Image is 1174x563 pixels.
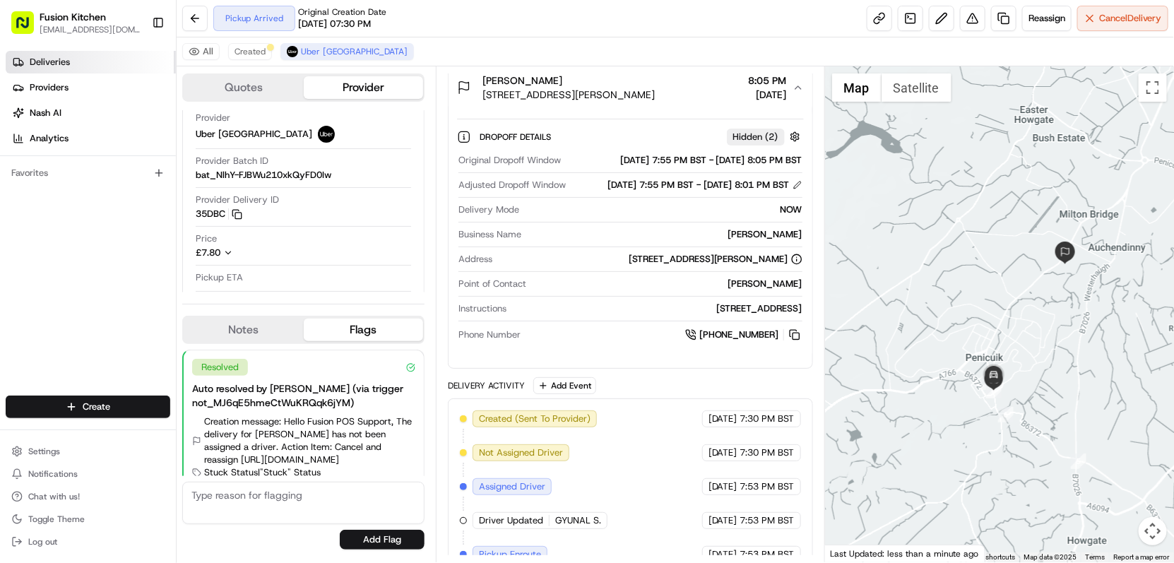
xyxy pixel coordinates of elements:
a: Analytics [6,127,176,150]
button: Toggle fullscreen view [1139,73,1167,102]
p: Welcome 👋 [14,57,257,79]
span: Fusion Kitchen [40,10,106,24]
span: 7:53 PM BST [740,514,795,527]
button: Provider [304,76,424,99]
span: Log out [28,536,57,547]
input: Clear [37,91,233,106]
img: Nash [14,14,42,42]
button: CancelDelivery [1077,6,1168,31]
span: 7:53 PM BST [740,480,795,493]
button: Start new chat [240,139,257,156]
button: [EMAIL_ADDRESS][DOMAIN_NAME] [40,24,141,35]
span: 7:53 PM BST [740,548,795,561]
span: [PERSON_NAME] [482,73,562,88]
a: Deliveries [6,51,176,73]
span: Not Assigned Driver [479,446,563,459]
img: Joana Marie Avellanoza [14,244,37,266]
div: Start new chat [64,135,232,149]
button: See all [219,181,257,198]
div: Favorites [6,162,170,184]
div: Last Updated: less than a minute ago [825,545,985,562]
button: Hidden (2) [727,128,804,146]
button: Settings [6,441,170,461]
span: [PERSON_NAME] [PERSON_NAME] [44,257,187,268]
span: Provider [196,112,230,124]
span: Dropoff Details [480,131,554,143]
span: Map data ©2025 [1024,553,1077,561]
span: [DATE] [708,413,737,425]
div: [STREET_ADDRESS][PERSON_NAME] [629,253,802,266]
span: Created [235,46,266,57]
button: Add Flag [340,530,425,550]
span: Creation message: Hello Fusion POS Support, The delivery for [PERSON_NAME] has not been assigned ... [204,415,415,466]
button: Add Event [533,377,596,394]
span: Created (Sent To Provider) [479,413,591,425]
span: Uber [GEOGRAPHIC_DATA] [196,128,312,141]
span: Instructions [458,302,506,315]
span: API Documentation [134,316,227,330]
button: All [182,43,220,60]
img: uber-new-logo.jpeg [287,46,298,57]
button: 35DBC [196,208,242,220]
span: GYUNAL S. [555,514,601,527]
img: 1736555255976-a54dd68f-1ca7-489b-9aae-adbdc363a1c4 [28,258,40,269]
span: bat_NlhY-FJBWu210xkQyFD0Iw [196,169,331,182]
span: Hidden ( 2 ) [733,131,778,143]
button: Log out [6,532,170,552]
span: Provider Delivery ID [196,194,279,206]
button: Show satellite imagery [882,73,951,102]
span: [DATE] [708,480,737,493]
a: [PHONE_NUMBER] [685,327,802,343]
button: Uber [GEOGRAPHIC_DATA] [280,43,414,60]
button: Quotes [184,76,304,99]
span: Address [458,253,492,266]
span: Point of Contact [458,278,526,290]
div: Auto resolved by [PERSON_NAME] (via trigger not_MJ6qE5hmeCtWuKRQqk6jYM) [192,381,415,410]
div: We're available if you need us! [64,149,194,160]
span: [STREET_ADDRESS][PERSON_NAME] [482,88,655,102]
span: Provider Batch ID [196,155,268,167]
div: Past conversations [14,184,95,195]
span: Klarizel Pensader [44,219,117,230]
div: 📗 [14,317,25,328]
span: Providers [30,81,69,94]
div: [PERSON_NAME][STREET_ADDRESS][PERSON_NAME]8:05 PM[DATE] [449,110,812,368]
span: Notifications [28,468,78,480]
span: Nash AI [30,107,61,119]
button: Create [6,396,170,418]
span: Stuck Status | "Stuck" Status [204,466,321,479]
span: Deliveries [30,56,70,69]
span: [DATE] [198,257,227,268]
button: Show street map [832,73,882,102]
span: [DATE] [749,88,787,102]
div: 💻 [119,317,131,328]
span: Uber [GEOGRAPHIC_DATA] [301,46,408,57]
span: Settings [28,446,60,457]
div: NOW [525,203,802,216]
div: 8 [986,383,1002,398]
div: [STREET_ADDRESS] [512,302,802,315]
img: Google [829,544,875,562]
button: Map camera controls [1139,517,1167,545]
button: Reassign [1022,6,1072,31]
img: Klarizel Pensader [14,206,37,228]
span: £7.80 [196,247,220,259]
span: Pylon [141,350,171,361]
div: [DATE] 7:55 PM BST - [DATE] 8:05 PM BST [567,154,802,167]
img: 1724597045416-56b7ee45-8013-43a0-a6f9-03cb97ddad50 [30,135,55,160]
span: Phone Number [458,328,521,341]
a: Open this area in Google Maps (opens a new window) [829,544,875,562]
a: 💻API Documentation [114,310,232,336]
span: Original Dropoff Window [458,154,561,167]
span: Analytics [30,132,69,145]
div: [PERSON_NAME] [532,278,802,290]
span: Pickup Enroute [479,548,541,561]
span: Pickup ETA [196,271,243,284]
span: Price [196,232,217,245]
div: [PERSON_NAME] [527,228,802,241]
span: • [119,219,124,230]
div: [DATE] 7:55 PM BST - [DATE] 8:01 PM BST [607,179,802,191]
a: Terms (opens in new tab) [1085,553,1105,561]
a: Report a map error [1113,553,1170,561]
button: £7.80 [196,247,320,259]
